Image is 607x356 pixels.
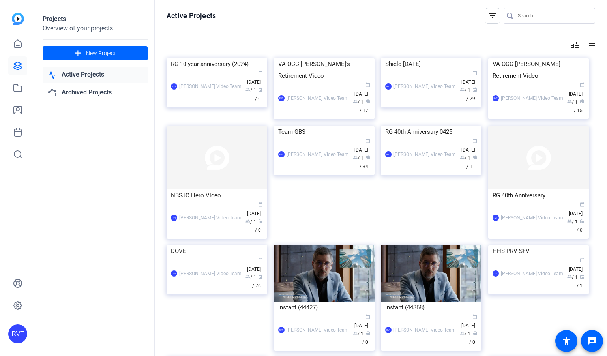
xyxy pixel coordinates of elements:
span: group [353,99,358,104]
div: RVT [278,327,285,333]
div: Instant (44368) [385,302,477,313]
span: / 1 [460,88,470,93]
div: [PERSON_NAME] Video Team [501,270,563,277]
div: RVT [8,324,27,343]
input: Search [518,11,589,21]
div: DOVE [171,245,263,257]
a: Archived Projects [43,84,148,101]
div: RVT [385,151,392,157]
mat-icon: message [587,336,597,346]
span: radio [472,331,477,335]
span: / 1 [353,331,363,337]
span: calendar_today [472,71,477,75]
span: [DATE] [569,202,585,216]
mat-icon: add [73,49,83,58]
h1: Active Projects [167,11,216,21]
span: / 1 [353,156,363,161]
div: HHS PRV SFV [493,245,585,257]
span: radio [365,331,370,335]
span: / 0 [362,331,370,345]
span: / 34 [360,156,370,169]
span: / 1 [460,331,470,337]
mat-icon: tune [570,41,580,50]
span: calendar_today [258,258,263,262]
span: group [353,155,358,160]
span: / 11 [466,156,477,169]
span: radio [258,87,263,92]
span: [DATE] [461,315,477,328]
span: calendar_today [472,139,477,143]
span: group [353,331,358,335]
div: RVT [171,270,177,277]
div: RVT [278,95,285,101]
span: / 0 [255,219,263,233]
span: radio [365,155,370,160]
span: / 1 [245,275,256,280]
div: RVT [171,83,177,90]
span: group [245,219,250,223]
span: radio [580,219,585,223]
span: group [460,331,465,335]
div: [PERSON_NAME] Video Team [393,150,456,158]
div: RG 40th Anniversary [493,189,585,201]
span: group [567,219,572,223]
div: RVT [171,215,177,221]
span: calendar_today [580,202,585,207]
div: NBSJC Hero Video [171,189,263,201]
div: Shield [DATE] [385,58,477,70]
div: RVT [493,270,499,277]
div: [PERSON_NAME] Video Team [393,82,456,90]
span: / 1 [460,156,470,161]
span: group [567,274,572,279]
span: group [567,99,572,104]
img: blue-gradient.svg [12,13,24,25]
span: calendar_today [365,82,370,87]
div: Overview of your projects [43,24,148,33]
span: [DATE] [247,202,263,216]
span: / 6 [255,88,263,101]
span: [DATE] [461,139,477,153]
div: RVT [493,215,499,221]
div: RVT [493,95,499,101]
span: New Project [86,49,116,58]
span: / 1 [567,219,578,225]
div: [PERSON_NAME] Video Team [501,94,563,102]
div: Projects [43,14,148,24]
div: RVT [385,83,392,90]
div: VA OCC [PERSON_NAME] Retirement Video [493,58,585,82]
div: [PERSON_NAME] Video Team [287,326,349,334]
div: RVT [385,327,392,333]
span: / 1 [577,275,585,289]
span: group [245,87,250,92]
button: New Project [43,46,148,60]
span: calendar_today [580,82,585,87]
span: / 1 [353,99,363,105]
span: [DATE] [354,139,370,153]
span: / 1 [245,219,256,225]
span: / 1 [567,99,578,105]
span: radio [258,219,263,223]
div: [PERSON_NAME] Video Team [393,326,456,334]
span: radio [472,87,477,92]
span: / 1 [567,275,578,280]
mat-icon: list [586,41,595,50]
span: group [460,155,465,160]
div: [PERSON_NAME] Video Team [179,270,242,277]
mat-icon: accessibility [562,336,571,346]
span: radio [258,274,263,279]
span: radio [580,99,585,104]
a: Active Projects [43,67,148,83]
span: group [245,274,250,279]
div: [PERSON_NAME] Video Team [287,150,349,158]
div: Team GBS [278,126,370,138]
span: radio [365,99,370,104]
span: radio [580,274,585,279]
span: calendar_today [365,139,370,143]
span: [DATE] [354,315,370,328]
div: RG 40th Anniversary 0425 [385,126,477,138]
span: calendar_today [580,258,585,262]
mat-icon: filter_list [488,11,497,21]
span: / 0 [469,331,477,345]
div: [PERSON_NAME] Video Team [179,82,242,90]
div: Instant (44427) [278,302,370,313]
